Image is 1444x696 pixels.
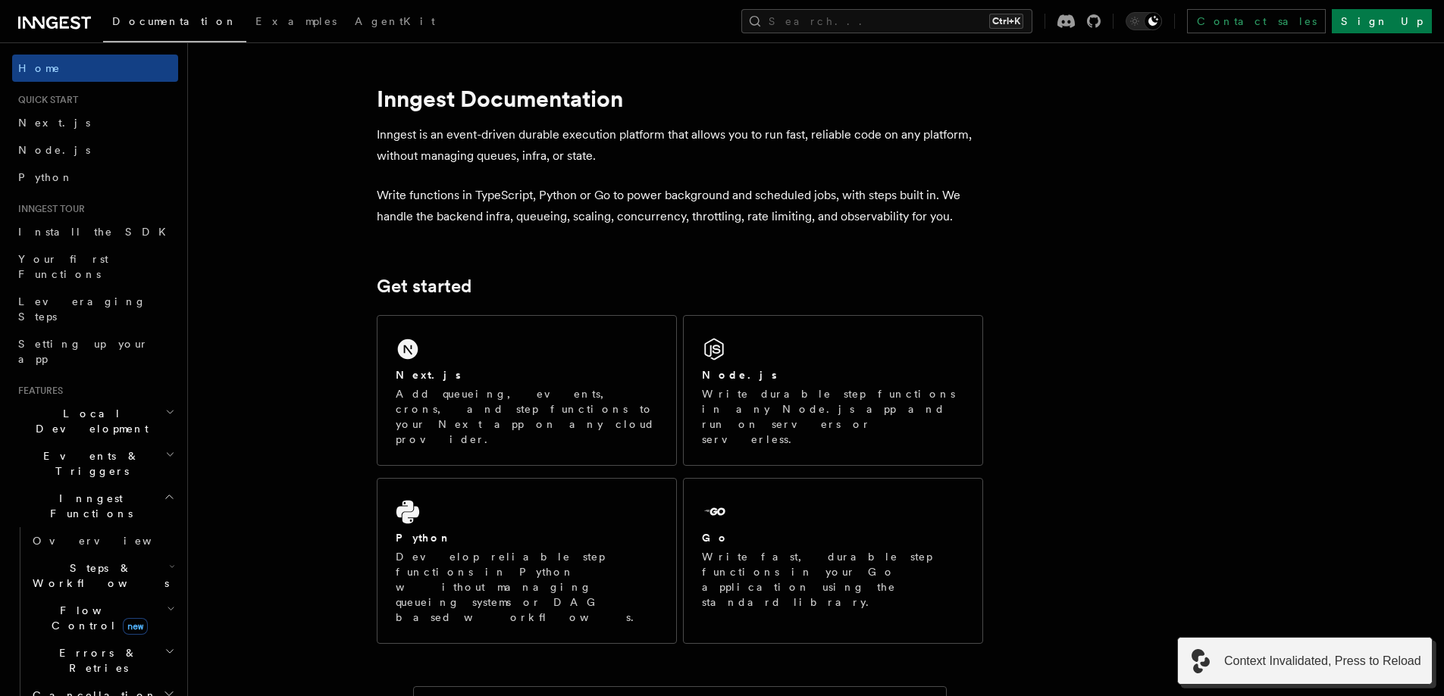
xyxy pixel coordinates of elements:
[12,406,165,436] span: Local Development
[12,288,178,330] a: Leveraging Steps
[702,549,964,610] p: Write fast, durable step functions in your Go application using the standard library.
[12,448,165,479] span: Events & Triggers
[346,5,444,41] a: AgentKit
[355,15,435,27] span: AgentKit
[396,386,658,447] p: Add queueing, events, crons, and step functions to your Next app on any cloud provider.
[377,85,983,112] h1: Inngest Documentation
[18,117,90,129] span: Next.js
[1224,652,1421,670] span: Context Invalidated, Press to Reload
[12,55,178,82] a: Home
[12,245,178,288] a: Your first Functions
[27,639,178,682] button: Errors & Retries
[18,295,146,323] span: Leveraging Steps
[18,253,108,280] span: Your first Functions
[18,61,61,76] span: Home
[683,315,983,466] a: Node.jsWrite durable step functions in any Node.js app and run on servers or serverless.
[396,549,658,625] p: Develop reliable step functions in Python without managing queueing systems or DAG based workflows.
[18,171,74,183] span: Python
[18,338,149,365] span: Setting up your app
[27,560,169,591] span: Steps & Workflows
[27,645,164,676] span: Errors & Retries
[377,185,983,227] p: Write functions in TypeScript, Python or Go to power background and scheduled jobs, with steps bu...
[246,5,346,41] a: Examples
[396,367,461,382] h2: Next.js
[12,485,178,527] button: Inngest Functions
[12,94,78,106] span: Quick start
[702,367,777,382] h2: Node.js
[12,385,63,397] span: Features
[1126,12,1162,30] button: Toggle dark mode
[12,164,178,191] a: Python
[27,554,178,597] button: Steps & Workflows
[1332,9,1432,33] a: Sign Up
[33,535,189,547] span: Overview
[123,618,148,635] span: new
[27,603,167,633] span: Flow Control
[255,15,337,27] span: Examples
[702,386,964,447] p: Write durable step functions in any Node.js app and run on servers or serverless.
[396,530,452,545] h2: Python
[103,5,246,42] a: Documentation
[1187,9,1326,33] a: Contact sales
[702,530,729,545] h2: Go
[27,597,178,639] button: Flow Controlnew
[989,14,1023,29] kbd: Ctrl+K
[12,218,178,245] a: Install the SDK
[12,491,164,521] span: Inngest Functions
[683,478,983,644] a: GoWrite fast, durable step functions in your Go application using the standard library.
[12,136,178,164] a: Node.js
[741,9,1032,33] button: Search...Ctrl+K
[12,330,178,373] a: Setting up your app
[12,109,178,136] a: Next.js
[377,315,677,466] a: Next.jsAdd queueing, events, crons, and step functions to your Next app on any cloud provider.
[12,442,178,485] button: Events & Triggers
[377,478,677,644] a: PythonDevelop reliable step functions in Python without managing queueing systems or DAG based wo...
[12,203,85,215] span: Inngest tour
[12,400,178,442] button: Local Development
[112,15,237,27] span: Documentation
[377,124,983,167] p: Inngest is an event-driven durable execution platform that allows you to run fast, reliable code ...
[27,527,178,554] a: Overview
[377,276,471,297] a: Get started
[18,144,90,156] span: Node.js
[18,226,175,238] span: Install the SDK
